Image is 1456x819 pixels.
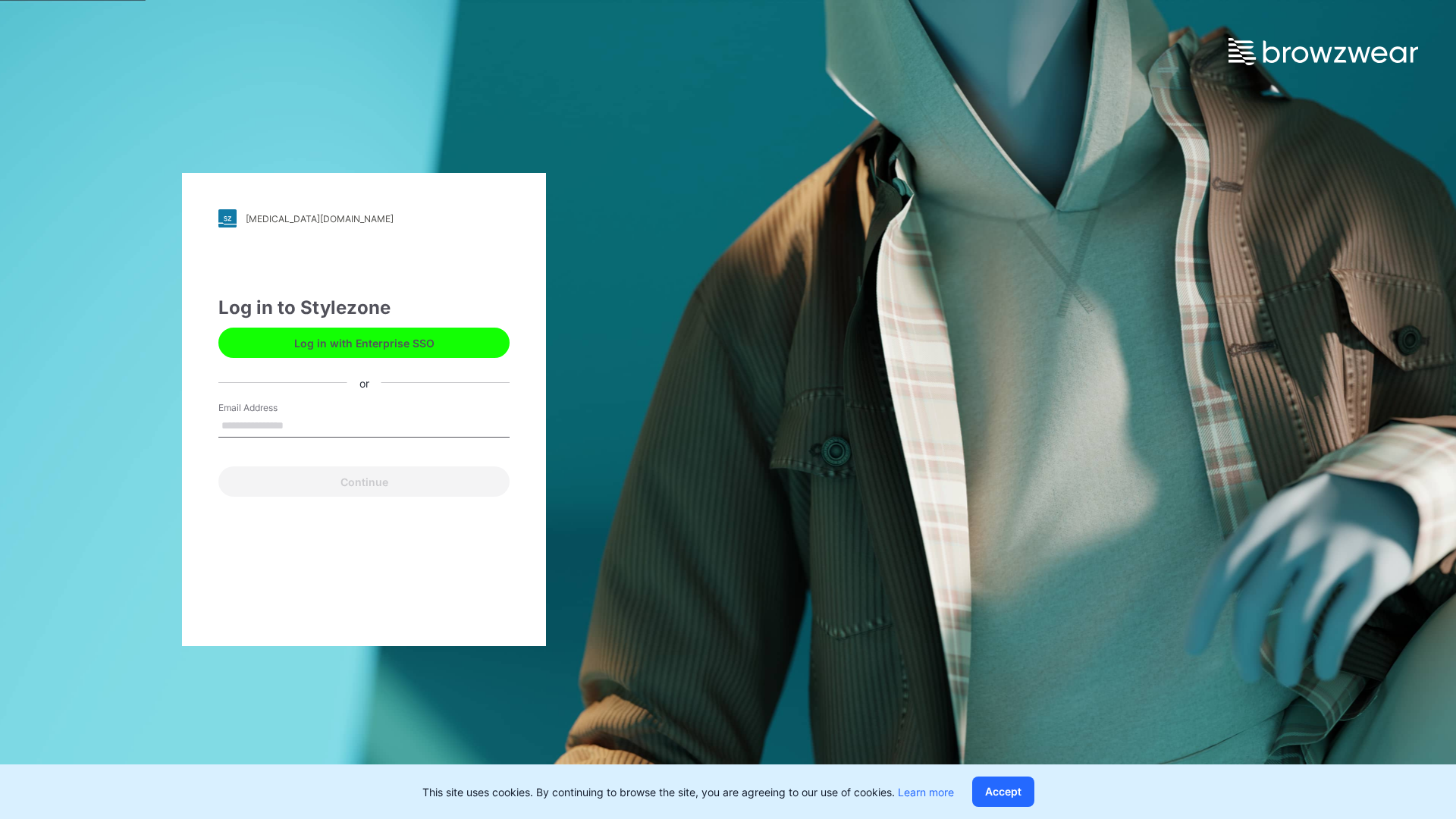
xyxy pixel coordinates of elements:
[422,784,954,800] p: This site uses cookies. By continuing to browse the site, you are agreeing to our use of cookies.
[218,294,510,322] div: Log in to Stylezone
[1228,38,1418,65] img: browzwear-logo.e42bd6dac1945053ebaf764b6aa21510.svg
[246,213,394,224] div: [MEDICAL_DATA][DOMAIN_NAME]
[218,328,510,358] button: Log in with Enterprise SSO
[218,401,325,415] label: Email Address
[218,209,510,227] a: [MEDICAL_DATA][DOMAIN_NAME]
[347,375,381,391] div: or
[972,777,1034,807] button: Accept
[218,209,237,227] img: stylezone-logo.562084cfcfab977791bfbf7441f1a819.svg
[898,786,954,799] a: Learn more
